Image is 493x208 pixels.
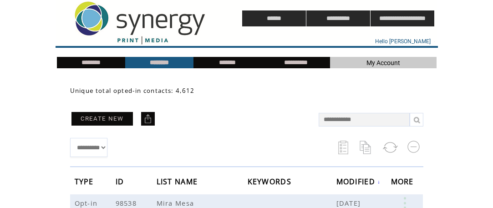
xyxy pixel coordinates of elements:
span: 98538 [116,198,139,208]
span: MORE [391,174,416,191]
span: Opt-in [75,198,100,208]
a: ID [116,178,127,184]
span: LIST NAME [157,174,200,191]
span: KEYWORDS [248,174,294,191]
span: ID [116,174,127,191]
a: TYPE [75,178,96,184]
a: LIST NAME [157,178,200,184]
span: Unique total opted-in contacts: 4,612 [70,86,195,95]
span: My Account [366,59,400,66]
span: [DATE] [336,198,363,208]
span: TYPE [75,174,96,191]
a: MODIFIED↓ [336,179,381,184]
span: Hello [PERSON_NAME] [375,38,431,45]
span: MODIFIED [336,174,378,191]
span: Mira Mesa [157,198,197,208]
img: upload.png [143,114,152,123]
a: KEYWORDS [248,178,294,184]
a: CREATE NEW [71,112,133,126]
